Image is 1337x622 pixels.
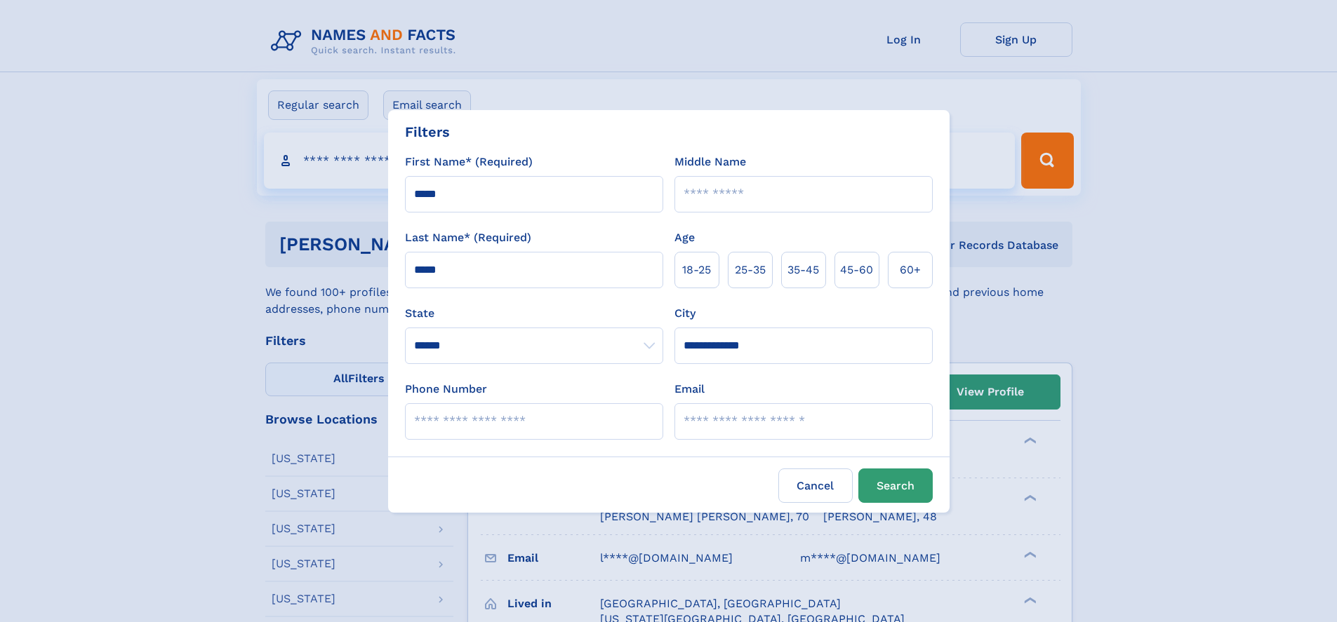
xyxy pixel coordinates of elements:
label: State [405,305,663,322]
span: 60+ [900,262,921,278]
label: Age [674,229,695,246]
label: First Name* (Required) [405,154,533,170]
span: 35‑45 [787,262,819,278]
label: Last Name* (Required) [405,229,531,246]
button: Search [858,468,933,503]
span: 45‑60 [840,262,873,278]
label: Middle Name [674,154,746,170]
label: Phone Number [405,381,487,398]
label: Email [674,381,705,398]
label: Cancel [778,468,853,503]
span: 25‑35 [735,262,766,278]
div: Filters [405,121,450,142]
label: City [674,305,696,322]
span: 18‑25 [682,262,711,278]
